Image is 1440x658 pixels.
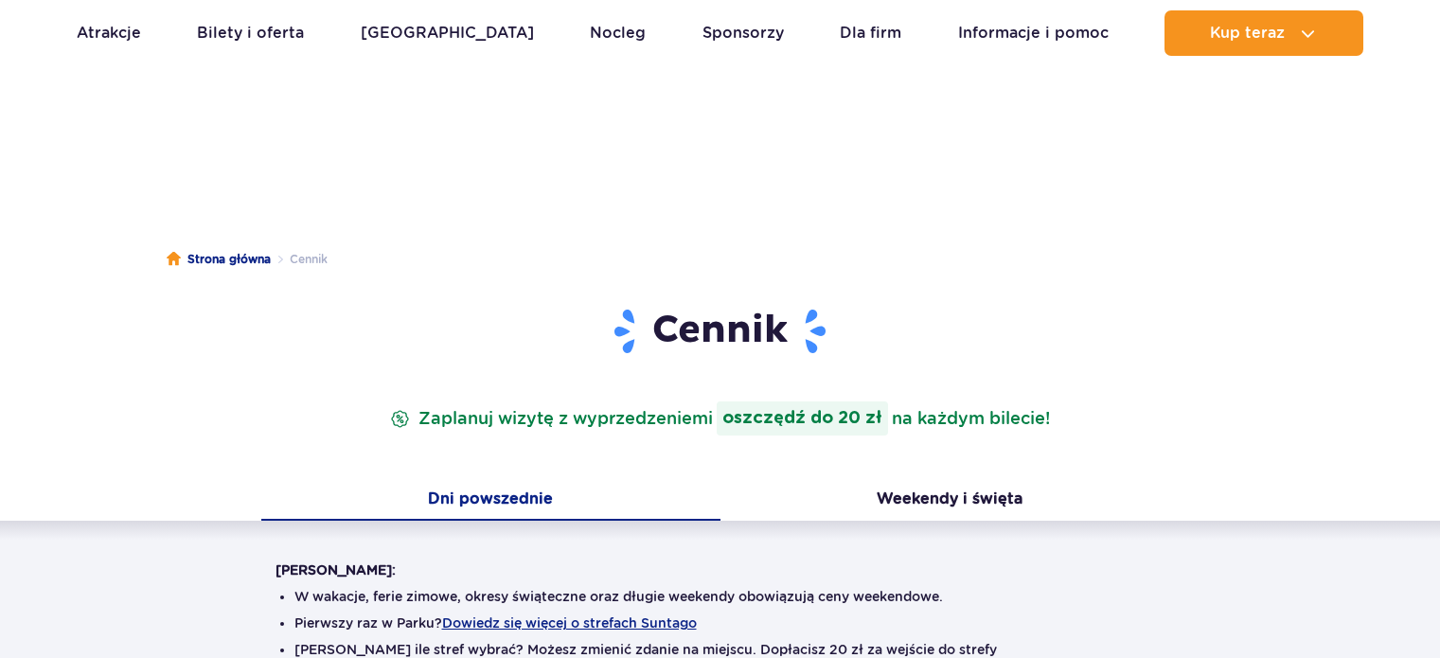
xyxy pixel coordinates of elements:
button: Kup teraz [1164,10,1363,56]
li: W wakacje, ferie zimowe, okresy świąteczne oraz długie weekendy obowiązują ceny weekendowe. [294,587,1147,606]
p: Zaplanuj wizytę z wyprzedzeniem na każdym bilecie! [386,401,1054,436]
strong: oszczędź do 20 zł [717,401,888,436]
h1: Cennik [276,307,1165,356]
li: Cennik [271,250,328,269]
a: Bilety i oferta [197,10,304,56]
a: [GEOGRAPHIC_DATA] [361,10,534,56]
a: Dla firm [840,10,901,56]
button: Dowiedz się więcej o strefach Suntago [442,615,697,631]
a: Sponsorzy [702,10,784,56]
strong: [PERSON_NAME]: [276,562,396,578]
button: Weekendy i święta [720,481,1180,521]
li: Pierwszy raz w Parku? [294,614,1147,632]
button: Dni powszednie [261,481,720,521]
a: Nocleg [590,10,646,56]
a: Strona główna [167,250,271,269]
a: Informacje i pomoc [958,10,1109,56]
a: Atrakcje [77,10,141,56]
span: Kup teraz [1210,25,1285,42]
